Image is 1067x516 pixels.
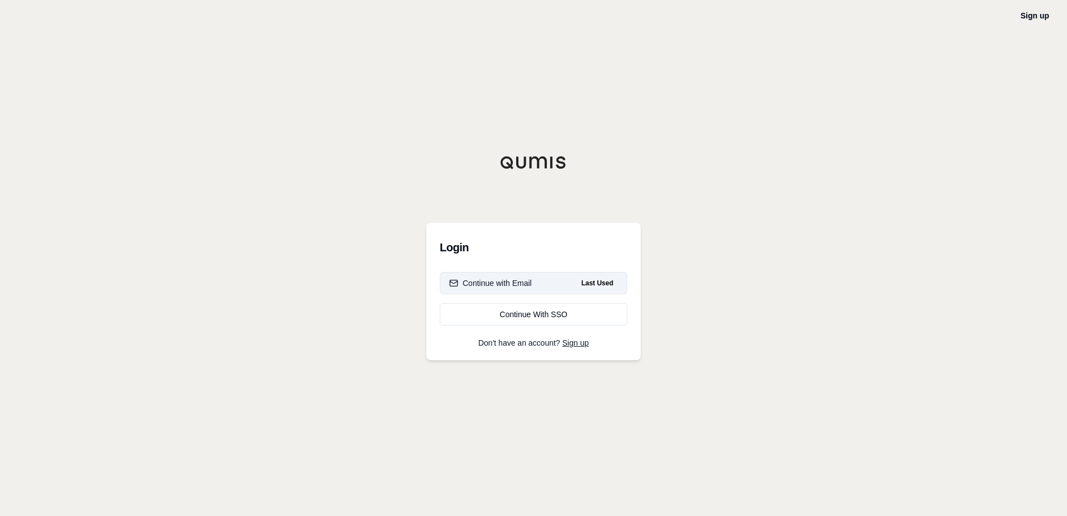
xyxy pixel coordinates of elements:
[440,236,627,259] h3: Login
[563,338,589,347] a: Sign up
[440,303,627,326] a: Continue With SSO
[449,309,618,320] div: Continue With SSO
[440,272,627,294] button: Continue with EmailLast Used
[449,278,532,289] div: Continue with Email
[577,276,618,290] span: Last Used
[440,339,627,347] p: Don't have an account?
[1021,11,1049,20] a: Sign up
[500,156,567,169] img: Qumis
